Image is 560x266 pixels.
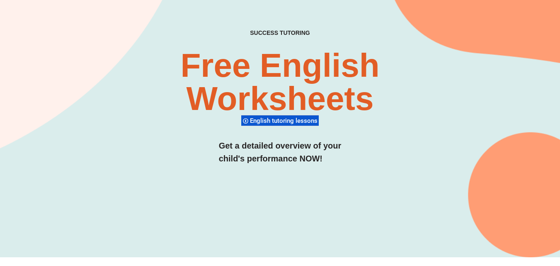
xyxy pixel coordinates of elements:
span: English tutoring lessons [250,117,320,124]
h2: Free English Worksheets​ [114,49,446,115]
h3: Get a detailed overview of your child's performance NOW! [219,139,342,165]
iframe: Chat Widget [422,172,560,266]
h4: SUCCESS TUTORING​ [206,29,355,37]
div: English tutoring lessons [241,115,319,126]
